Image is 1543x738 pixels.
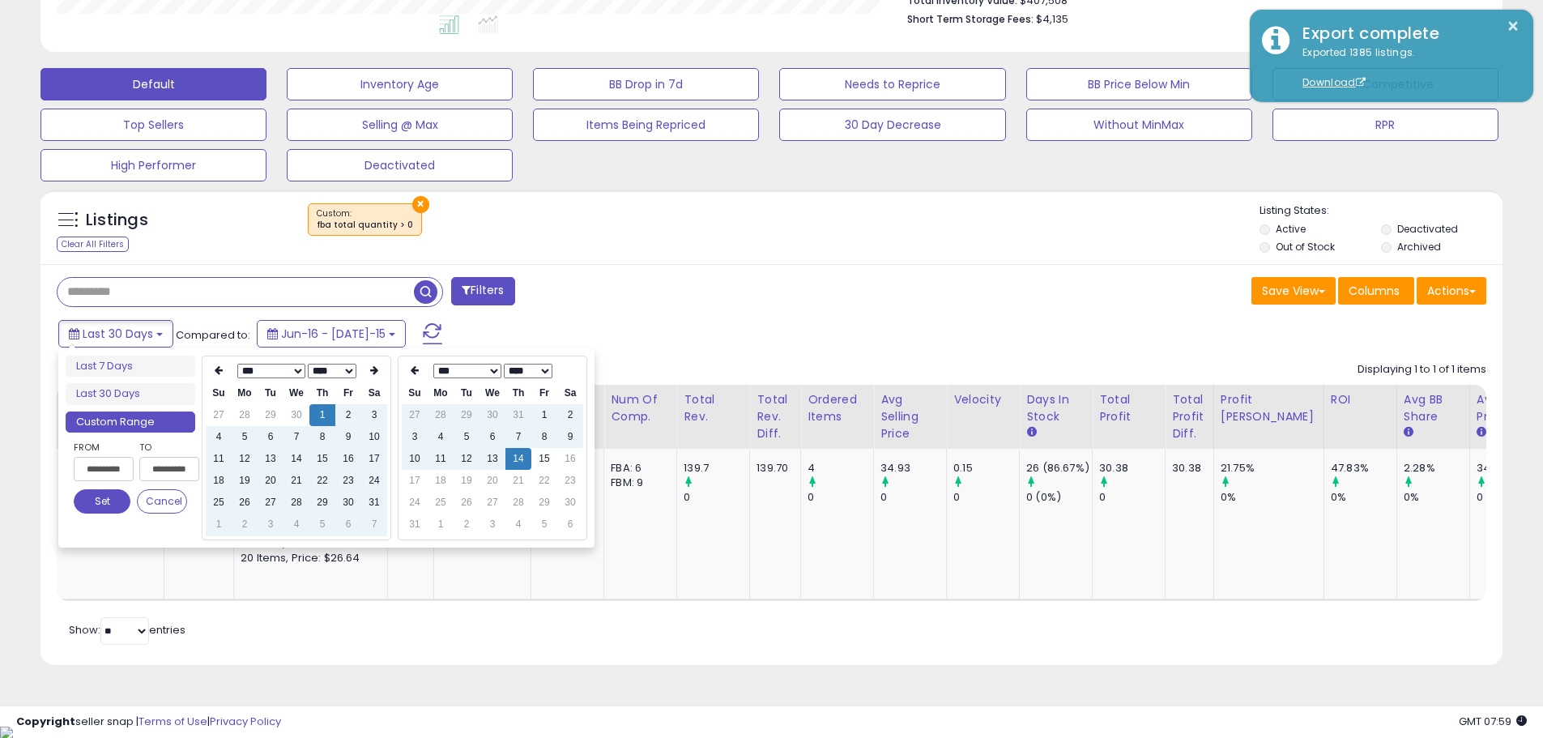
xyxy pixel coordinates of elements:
td: 6 [557,514,583,535]
td: 8 [531,426,557,448]
li: Custom Range [66,412,195,433]
td: 29 [258,404,283,426]
td: 15 [531,448,557,470]
th: Fr [531,382,557,404]
div: Total Rev. [684,391,743,425]
td: 4 [428,426,454,448]
td: 30 [335,492,361,514]
td: 20 [480,470,505,492]
div: 0 [880,490,946,505]
td: 23 [335,470,361,492]
td: 28 [283,492,309,514]
th: Tu [454,382,480,404]
td: 18 [428,470,454,492]
th: Sa [557,382,583,404]
td: 5 [531,514,557,535]
td: 16 [335,448,361,470]
div: Total Profit Diff. [1172,391,1207,442]
td: 6 [480,426,505,448]
td: 9 [557,426,583,448]
button: Cancel [137,489,187,514]
div: 26 (86.67%) [1026,461,1092,476]
div: 47.83% [1331,461,1396,476]
small: Avg Win Price. [1477,425,1486,440]
small: Avg BB Share. [1404,425,1413,440]
th: Mo [428,382,454,404]
div: Export complete [1290,22,1521,45]
td: 30 [480,404,505,426]
span: Columns [1349,283,1400,299]
strong: Copyright [16,714,75,729]
button: Set [74,489,130,514]
td: 1 [206,514,232,535]
td: 27 [258,492,283,514]
div: Total Rev. Diff. [757,391,794,442]
td: 8 [309,426,335,448]
td: 27 [480,492,505,514]
h5: Listings [86,209,148,232]
td: 23 [557,470,583,492]
div: Exported 1385 listings. [1290,45,1521,91]
td: 24 [402,492,428,514]
td: 6 [258,426,283,448]
td: 22 [309,470,335,492]
div: 2.28% [1404,461,1469,476]
div: ROI [1331,391,1390,408]
div: 0.15 [953,461,1019,476]
div: 0 [808,490,873,505]
p: Listing States: [1260,203,1503,219]
div: Avg BB Share [1404,391,1463,425]
label: Deactivated [1397,222,1458,236]
td: 13 [480,448,505,470]
label: From [74,439,130,455]
td: 31 [402,514,428,535]
span: Compared to: [176,327,250,343]
td: 22 [531,470,557,492]
div: Displaying 1 to 1 of 1 items [1358,362,1486,378]
td: 9 [335,426,361,448]
div: Avg Selling Price [880,391,940,442]
td: 24 [361,470,387,492]
div: Clear All Filters [57,237,129,252]
td: 28 [428,404,454,426]
td: 15 [309,448,335,470]
span: Show: entries [69,622,185,638]
td: 12 [232,448,258,470]
button: RPR [1272,109,1498,141]
button: × [1507,16,1520,36]
td: 17 [402,470,428,492]
td: 10 [402,448,428,470]
td: 19 [454,470,480,492]
td: 29 [454,404,480,426]
div: 0 (0%) [1026,490,1092,505]
td: 18 [206,470,232,492]
td: 6 [335,514,361,535]
a: Download [1302,75,1366,89]
div: 4 [808,461,873,476]
div: 0% [1404,490,1469,505]
td: 19 [232,470,258,492]
button: 30 Day Decrease [779,109,1005,141]
button: Without MinMax [1026,109,1252,141]
div: 30.38 [1099,461,1165,476]
a: Terms of Use [139,714,207,729]
td: 29 [309,492,335,514]
span: 2025-08-15 07:59 GMT [1459,714,1527,729]
th: Su [206,382,232,404]
label: To [139,439,187,455]
div: 139.7 [684,461,749,476]
button: × [412,196,429,213]
td: 3 [361,404,387,426]
td: 1 [531,404,557,426]
button: Inventory Age [287,68,513,100]
a: Privacy Policy [210,714,281,729]
button: Filters [451,277,514,305]
div: BB Share 24h. [538,391,597,425]
button: Actions [1417,277,1486,305]
div: Days In Stock [1026,391,1085,425]
div: 34.93 [880,461,946,476]
th: Tu [258,382,283,404]
th: Mo [232,382,258,404]
th: Su [402,382,428,404]
div: fba total quantity > 0 [317,220,413,231]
